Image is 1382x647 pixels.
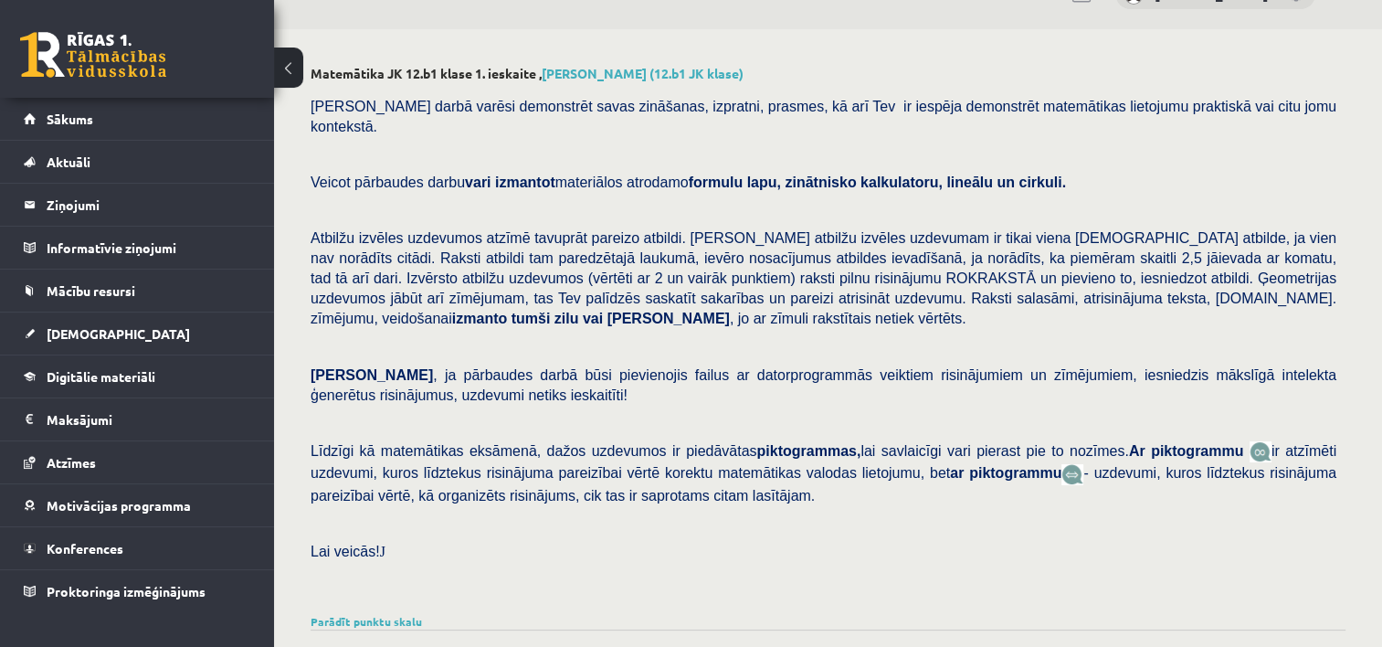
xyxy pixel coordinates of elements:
[380,544,385,559] span: J
[1250,441,1271,462] img: JfuEzvunn4EvwAAAAASUVORK5CYII=
[47,454,96,471] span: Atzīmes
[24,570,251,612] a: Proktoringa izmēģinājums
[542,65,744,81] a: [PERSON_NAME] (12.b1 JK klase)
[47,154,90,170] span: Aktuāli
[452,311,507,326] b: izmanto
[689,175,1066,190] b: formulu lapu, zinātnisko kalkulatoru, lineālu un cirkuli.
[24,441,251,483] a: Atzīmes
[311,367,433,383] span: [PERSON_NAME]
[24,98,251,140] a: Sākums
[24,527,251,569] a: Konferences
[47,540,123,557] span: Konferences
[47,227,251,269] legend: Informatīvie ziņojumi
[311,465,1336,503] span: - uzdevumi, kuros līdztekus risinājuma pareizībai vērtē, kā organizēts risinājums, cik tas ir sap...
[47,325,190,342] span: [DEMOGRAPHIC_DATA]
[20,32,166,78] a: Rīgas 1. Tālmācības vidusskola
[512,311,730,326] b: tumši zilu vai [PERSON_NAME]
[311,230,1336,326] span: Atbilžu izvēles uzdevumos atzīmē tavuprāt pareizo atbildi. [PERSON_NAME] atbilžu izvēles uzdevuma...
[47,184,251,226] legend: Ziņojumi
[311,614,422,629] a: Parādīt punktu skalu
[47,583,206,599] span: Proktoringa izmēģinājums
[24,484,251,526] a: Motivācijas programma
[24,313,251,355] a: [DEMOGRAPHIC_DATA]
[47,497,191,514] span: Motivācijas programma
[47,368,155,385] span: Digitālie materiāli
[311,99,1336,134] span: [PERSON_NAME] darbā varēsi demonstrēt savas zināšanas, izpratni, prasmes, kā arī Tev ir iespēja d...
[311,367,1336,403] span: , ja pārbaudes darbā būsi pievienojis failus ar datorprogrammās veiktiem risinājumiem un zīmējumi...
[24,270,251,312] a: Mācību resursi
[311,66,1345,81] h2: Matemātika JK 12.b1 klase 1. ieskaite ,
[24,355,251,398] a: Digitālie materiāli
[311,443,1250,459] span: Līdzīgi kā matemātikas eksāmenā, dažos uzdevumos ir piedāvātas lai savlaicīgi vari pierast pie to...
[24,398,251,440] a: Maksājumi
[24,141,251,183] a: Aktuāli
[24,227,251,269] a: Informatīvie ziņojumi
[465,175,555,190] b: vari izmantot
[1061,464,1083,485] img: wKvN42sLe3LLwAAAABJRU5ErkJggg==
[47,398,251,440] legend: Maksājumi
[47,111,93,127] span: Sākums
[1129,443,1244,459] b: Ar piktogrammu
[756,443,860,459] b: piktogrammas,
[47,282,135,299] span: Mācību resursi
[311,544,380,559] span: Lai veicās!
[24,184,251,226] a: Ziņojumi
[950,465,1061,481] b: ar piktogrammu
[311,175,1066,190] span: Veicot pārbaudes darbu materiālos atrodamo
